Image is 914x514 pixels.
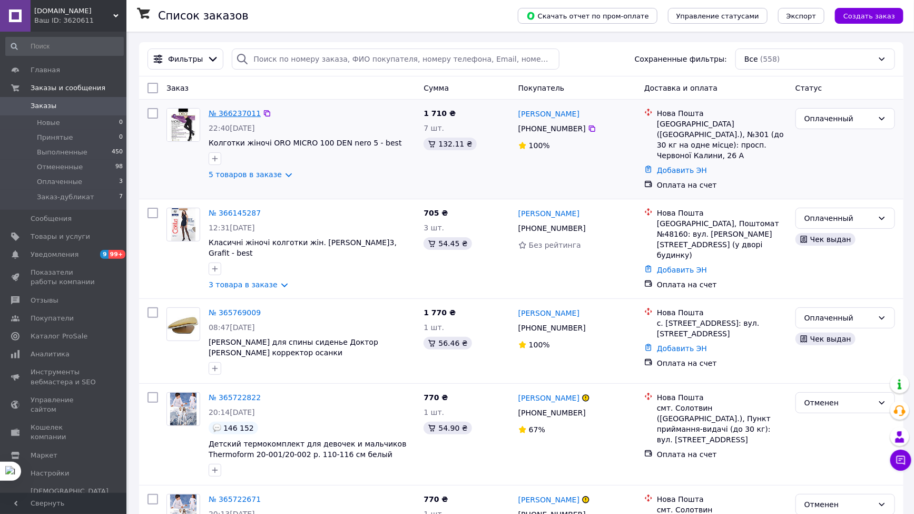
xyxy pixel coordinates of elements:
div: 132.11 ₴ [424,138,476,150]
span: 1 770 ₴ [424,308,456,317]
div: Оплата на счет [657,358,787,368]
div: Оплата на счет [657,180,787,190]
div: Оплата на счет [657,279,787,290]
span: 98 [115,162,123,172]
div: Чек выдан [795,333,856,345]
div: Нова Пошта [657,108,787,119]
span: 1 шт. [424,408,444,416]
a: [PERSON_NAME] [518,494,579,505]
span: Новые [37,118,60,128]
span: (558) [760,55,780,63]
a: № 365769009 [209,308,261,317]
span: Все [744,54,758,64]
h1: Список заказов [158,9,249,22]
span: Заказ-дубликат [37,192,94,202]
span: 08:47[DATE] [209,323,255,332]
span: 67% [529,425,545,434]
img: Фото товару [170,393,196,425]
a: Фото товару [166,108,200,142]
a: Фото товару [166,307,200,341]
div: [PHONE_NUMBER] [516,321,588,335]
span: Без рейтинга [529,241,581,249]
img: Фото товару [171,208,195,241]
div: [GEOGRAPHIC_DATA], Поштомат №48160: вул. [PERSON_NAME][STREET_ADDRESS] (у дворі будинку) [657,218,787,260]
span: 3 шт. [424,224,444,232]
span: Покупатели [31,314,74,323]
span: 770 ₴ [424,393,448,402]
a: № 366145287 [209,209,261,217]
span: Создать заказ [843,12,895,20]
span: Управление статусами [676,12,759,20]
span: Доставка и оплата [644,84,718,92]
a: Класичні жіночі колготки жін. [PERSON_NAME]3, Grafit - best [209,238,397,257]
span: Настройки [31,469,69,478]
div: Оплаченный [804,212,873,224]
span: Besthop.com.ua [34,6,113,16]
span: Уведомления [31,250,78,259]
span: Статус [795,84,822,92]
a: № 366237011 [209,109,261,118]
div: [GEOGRAPHIC_DATA] ([GEOGRAPHIC_DATA].), №301 (до 30 кг на одне місце): просп. Червоної Калини, 26 А [657,119,787,161]
a: [PERSON_NAME] [518,393,579,403]
a: Фото товару [166,392,200,426]
span: 22:40[DATE] [209,124,255,132]
a: Фото товару [166,208,200,241]
span: Аналитика [31,350,70,359]
div: 56.46 ₴ [424,337,471,350]
span: 450 [112,148,123,157]
a: Колготки жіночі ORO MICRO 100 DEN nero 5 - best [209,139,402,147]
span: Покупатель [518,84,565,92]
span: 20:14[DATE] [209,408,255,416]
a: Добавить ЭН [657,344,707,353]
span: 9 [100,250,109,259]
img: :speech_balloon: [213,424,221,432]
span: 1 710 ₴ [424,109,456,118]
a: Детский термокомплект для девочек и мальчиков Thermoform 20-001/20-002 р. 110-116 см белый [209,440,407,459]
span: 99+ [109,250,126,259]
a: [PERSON_NAME] для спины сиденье Доктор [PERSON_NAME] корректор осанки [209,338,378,357]
button: Управление статусами [668,8,768,24]
span: Управление сайтом [31,395,97,414]
a: Добавить ЭН [657,266,707,274]
span: Инструменты вебмастера и SEO [31,367,97,386]
img: Фото товару [167,109,200,141]
div: [PHONE_NUMBER] [516,221,588,236]
button: Чат с покупателем [890,450,911,471]
span: Заказ [166,84,189,92]
span: 100% [529,341,550,349]
span: 705 ₴ [424,209,448,217]
span: Выполненные [37,148,87,157]
span: Кошелек компании [31,423,97,442]
div: 54.90 ₴ [424,422,471,434]
div: Отменен [804,499,873,510]
div: с. [STREET_ADDRESS]: вул. [STREET_ADDRESS] [657,318,787,339]
span: Скачать отчет по пром-оплате [526,11,649,21]
div: Оплата на счет [657,449,787,460]
span: Принятые [37,133,73,142]
div: Нова Пошта [657,392,787,403]
span: Отмененные [37,162,83,172]
span: Заказы и сообщения [31,83,105,93]
a: [PERSON_NAME] [518,208,579,219]
input: Поиск [5,37,124,56]
span: 100% [529,141,550,150]
button: Создать заказ [835,8,903,24]
span: Маркет [31,451,57,460]
div: Чек выдан [795,233,856,246]
span: Товары и услуги [31,232,90,241]
a: Создать заказ [824,11,903,20]
div: [PHONE_NUMBER] [516,405,588,420]
span: Фильтры [168,54,203,64]
span: Главная [31,65,60,75]
div: смт. Солотвин ([GEOGRAPHIC_DATA].), Пункт приймання-видачі (до 30 кг): вул. [STREET_ADDRESS] [657,403,787,445]
span: Экспорт [787,12,816,20]
a: [PERSON_NAME] [518,308,579,318]
span: Сообщения [31,214,72,224]
div: Нова Пошта [657,208,787,218]
div: Нова Пошта [657,494,787,505]
div: Оплаченный [804,312,873,324]
img: Фото товару [167,313,200,336]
